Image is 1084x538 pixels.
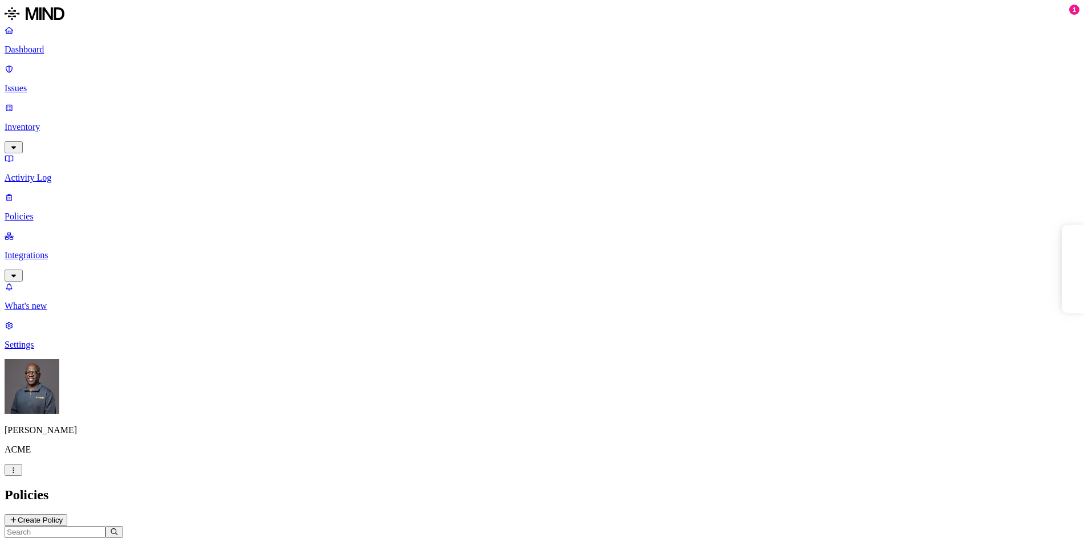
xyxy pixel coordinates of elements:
div: 1 [1069,5,1079,15]
p: Activity Log [5,173,1079,183]
p: Inventory [5,122,1079,132]
a: MIND [5,5,1079,25]
a: Settings [5,320,1079,350]
p: What's new [5,301,1079,311]
img: MIND [5,5,64,23]
a: Inventory [5,103,1079,152]
a: Activity Log [5,153,1079,183]
p: Issues [5,83,1079,93]
p: Settings [5,340,1079,350]
p: Integrations [5,250,1079,260]
button: Create Policy [5,514,67,526]
a: Integrations [5,231,1079,280]
input: Search [5,526,105,538]
p: Dashboard [5,44,1079,55]
a: Policies [5,192,1079,222]
img: Gregory Thomas [5,359,59,414]
a: Dashboard [5,25,1079,55]
a: Issues [5,64,1079,93]
p: ACME [5,445,1079,455]
h2: Policies [5,487,1079,503]
a: What's new [5,282,1079,311]
p: Policies [5,211,1079,222]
